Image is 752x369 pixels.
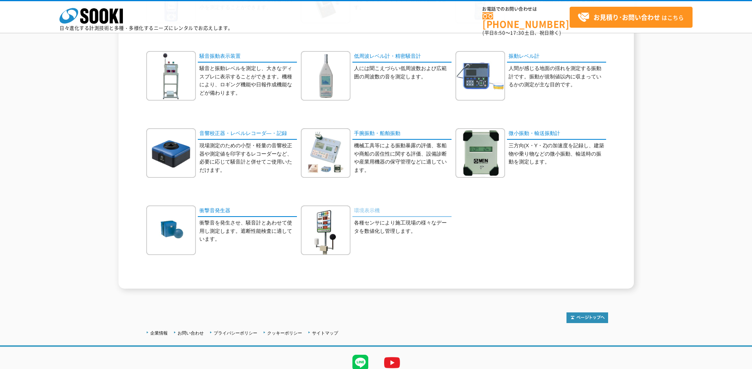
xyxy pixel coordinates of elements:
a: 低周波レベル計・精密騒音計 [352,51,452,63]
span: 17:30 [510,29,524,36]
a: 騒音振動表示装置 [198,51,297,63]
img: 環境表示機 [301,205,350,255]
img: 手腕振動・船舶振動 [301,128,350,178]
p: 現場測定のための小型・軽量の音響校正器や測定値を印字するレコーダーなど、必要に応じて騒音計と併せてご使用いただけます。 [199,142,297,175]
a: 企業情報 [150,331,168,335]
strong: お見積り･お問い合わせ [593,12,660,22]
img: トップページへ [566,312,608,323]
p: 三方向(X・Y・Z)の加速度を記録し、建築物や乗り物などの微小振動、輸送時の振動を測定します。 [509,142,606,166]
a: 衝撃音発生器 [198,205,297,217]
a: 手腕振動・船舶振動 [352,128,452,140]
img: 振動レベル計 [455,51,505,101]
a: クッキーポリシー [267,331,302,335]
a: [PHONE_NUMBER] [482,12,570,29]
p: 人間が感じる地面の揺れを測定する振動計です。振動が規制値以内に収まっているかの測定が主な目的です。 [509,65,606,89]
p: 騒音と振動レベルを測定し、大きなディスプレに表示することができます。機種により、ロギング機能や日報作成機能などが備わります。 [199,65,297,97]
a: サイトマップ [312,331,338,335]
p: 各種センサにより施工現場の様々なデータを数値化し管理します。 [354,219,452,236]
img: 音響校正器・レベルレコーダ―・記録 [146,128,196,178]
a: 振動レベル計 [507,51,606,63]
a: 環境表示機 [352,205,452,217]
img: 騒音振動表示装置 [146,51,196,101]
p: 衝撃音を発生させ、騒音計とあわせて使用し測定します。遮断性能検査に適しています。 [199,219,297,243]
a: 音響校正器・レベルレコーダ―・記録 [198,128,297,140]
a: お問い合わせ [178,331,204,335]
a: プライバシーポリシー [214,331,257,335]
img: 微小振動・輸送振動計 [455,128,505,178]
span: お電話でのお問い合わせは [482,7,570,11]
p: 機械工具等による振動暴露の評価、客船や商船の居住性に関する評価、設備診断や産業用機器の保守管理などに適しています。 [354,142,452,175]
span: 8:50 [494,29,505,36]
a: 微小振動・輸送振動計 [507,128,606,140]
p: 日々進化する計測技術と多種・多様化するニーズにレンタルでお応えします。 [59,26,233,30]
a: お見積り･お問い合わせはこちら [570,7,693,28]
span: (平日 ～ 土日、祝日除く) [482,29,561,36]
span: はこちら [578,11,684,23]
img: 低周波レベル計・精密騒音計 [301,51,350,101]
img: 衝撃音発生器 [146,205,196,255]
p: 人には聞こえづらい低周波数および広範囲の周波数の音を測定します。 [354,65,452,81]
